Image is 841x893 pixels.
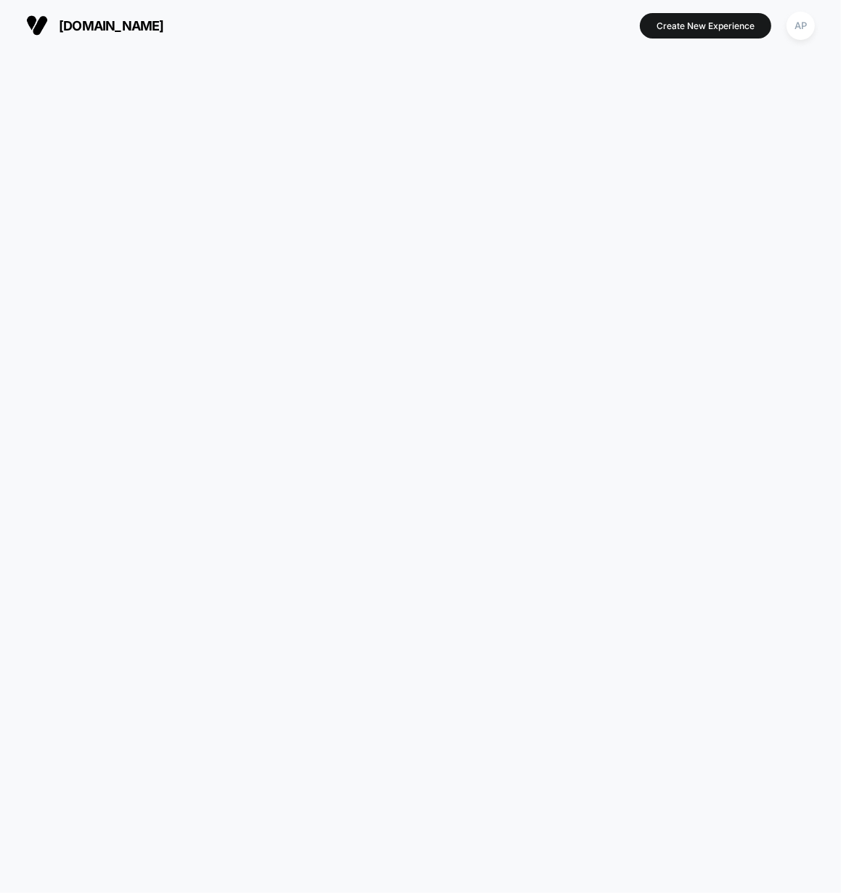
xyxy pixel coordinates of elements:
img: Visually logo [26,15,48,36]
span: [DOMAIN_NAME] [59,18,164,33]
button: Create New Experience [640,13,771,39]
button: AP [782,11,819,41]
button: [DOMAIN_NAME] [22,14,168,37]
div: AP [787,12,815,40]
